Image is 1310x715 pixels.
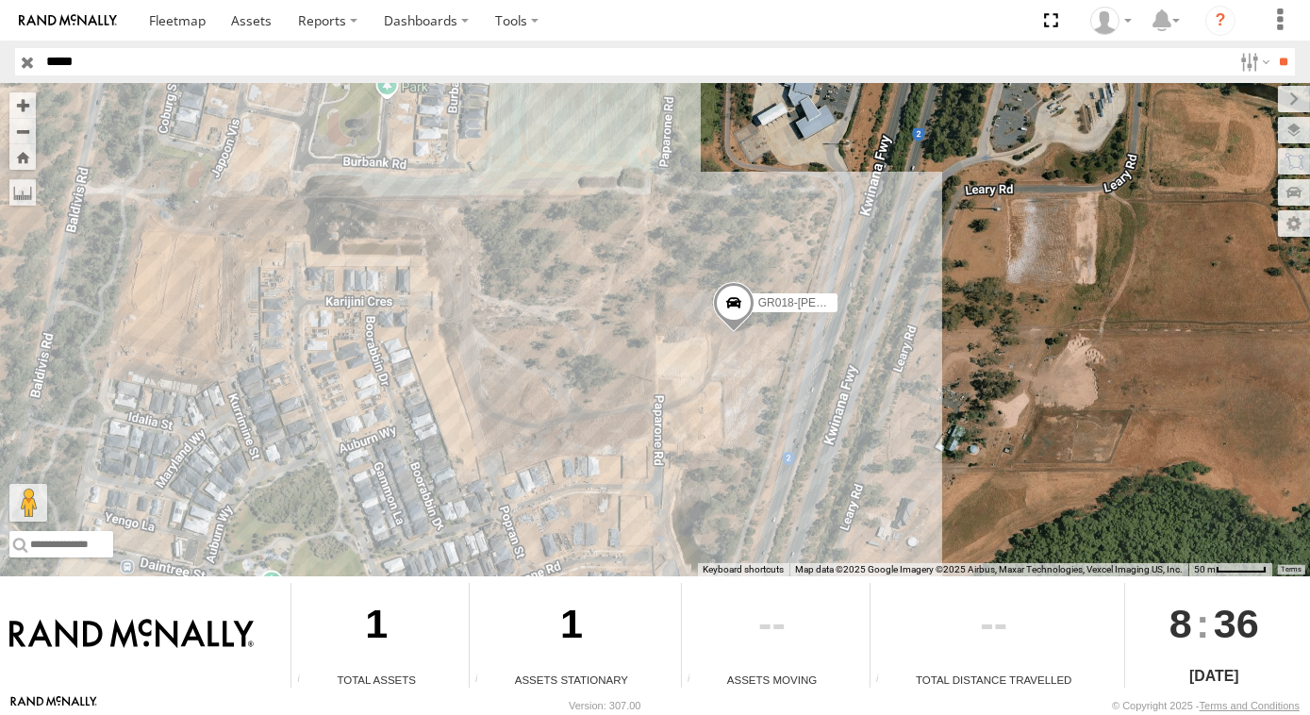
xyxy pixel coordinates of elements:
[1200,700,1300,711] a: Terms and Conditions
[291,672,461,688] div: Total Assets
[9,484,47,522] button: Drag Pegman onto the map to open Street View
[1188,563,1272,576] button: Map Scale: 50 m per 50 pixels
[682,673,710,688] div: Total number of assets current in transit.
[1084,7,1138,35] div: Jaydon Walker
[569,700,640,711] div: Version: 307.00
[757,296,890,309] span: GR018-[PERSON_NAME]
[1169,583,1192,664] span: 8
[19,14,117,27] img: rand-logo.svg
[470,673,498,688] div: Total number of assets current stationary.
[871,673,899,688] div: Total distance travelled by all assets within specified date range and applied filters
[871,672,1118,688] div: Total Distance Travelled
[1125,583,1303,664] div: :
[1214,583,1259,664] span: 36
[9,118,36,144] button: Zoom out
[1278,210,1310,237] label: Map Settings
[1112,700,1300,711] div: © Copyright 2025 -
[10,696,97,715] a: Visit our Website
[795,564,1183,574] span: Map data ©2025 Google Imagery ©2025 Airbus, Maxar Technologies, Vexcel Imaging US, Inc.
[291,673,320,688] div: Total number of Enabled Assets
[470,672,674,688] div: Assets Stationary
[703,563,784,576] button: Keyboard shortcuts
[1194,564,1216,574] span: 50 m
[1233,48,1273,75] label: Search Filter Options
[1125,665,1303,688] div: [DATE]
[682,672,863,688] div: Assets Moving
[9,144,36,170] button: Zoom Home
[9,619,254,651] img: Rand McNally
[1205,6,1235,36] i: ?
[291,583,461,672] div: 1
[470,583,674,672] div: 1
[9,92,36,118] button: Zoom in
[9,179,36,206] label: Measure
[1282,565,1302,573] a: Terms (opens in new tab)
